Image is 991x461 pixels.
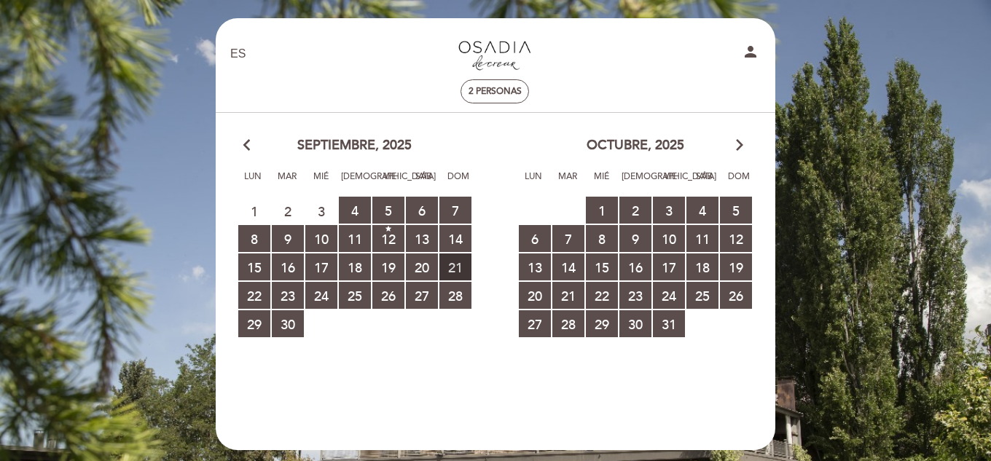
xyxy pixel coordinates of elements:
span: 29 [586,310,618,337]
span: 20 [406,253,438,280]
span: 21 [552,282,584,309]
span: 28 [552,310,584,337]
span: 17 [653,253,685,280]
span: 26 [720,282,752,309]
span: 11 [339,225,371,252]
span: septiembre, 2025 [297,136,412,155]
span: Lun [519,169,548,196]
button: person [742,43,759,66]
span: 2 [272,197,304,224]
span: 2 [619,197,651,224]
span: 16 [619,253,651,280]
a: Restaurante Osadía de Crear [404,34,586,74]
span: 29 [238,310,270,337]
span: 7 [552,225,584,252]
span: 4 [339,197,371,224]
span: 30 [619,310,651,337]
span: Mié [307,169,336,196]
span: 27 [519,310,551,337]
span: 9 [619,225,651,252]
span: 23 [619,282,651,309]
span: 24 [305,282,337,309]
span: 23 [272,282,304,309]
span: Sáb [410,169,439,196]
span: 13 [406,225,438,252]
span: 9 [272,225,304,252]
span: Mar [273,169,302,196]
span: [DEMOGRAPHIC_DATA] [622,169,651,196]
span: 25 [686,282,718,309]
span: [DEMOGRAPHIC_DATA] [341,169,370,196]
span: 17 [305,253,337,280]
span: 6 [519,225,551,252]
span: 18 [339,253,371,280]
span: 19 [372,253,404,280]
span: 22 [586,282,618,309]
span: octubre, 2025 [587,136,684,155]
span: Vie [656,169,685,196]
span: 30 [272,310,304,337]
span: 26 [372,282,404,309]
span: 8 [586,225,618,252]
span: 10 [305,225,337,252]
span: 15 [238,253,270,280]
i: person [742,43,759,60]
i: arrow_back_ios [243,136,256,155]
span: 21 [439,253,471,280]
span: 16 [272,253,304,280]
span: 13 [519,253,551,280]
span: Dom [444,169,473,196]
span: Dom [724,169,753,196]
span: Sáb [690,169,719,196]
span: 20 [519,282,551,309]
span: 27 [406,282,438,309]
span: 5 [720,197,752,224]
span: 28 [439,282,471,309]
span: 1 [586,197,618,224]
i: arrow_forward_ios [733,136,746,155]
span: Mié [587,169,616,196]
span: 15 [586,253,618,280]
span: Vie [375,169,404,196]
span: 14 [552,253,584,280]
span: 31 [653,310,685,337]
span: 22 [238,282,270,309]
span: 12 [720,225,752,252]
i: star [372,225,404,232]
span: 2 personas [469,86,522,97]
span: 12 [372,225,404,252]
span: 11 [686,225,718,252]
span: 1 [238,197,270,224]
span: 18 [686,253,718,280]
span: 4 [686,197,718,224]
span: Lun [238,169,267,196]
span: 3 [653,197,685,224]
span: 24 [653,282,685,309]
span: 5 [372,197,404,224]
span: 10 [653,225,685,252]
span: 14 [439,225,471,252]
span: 3 [305,197,337,224]
span: Mar [553,169,582,196]
span: 8 [238,225,270,252]
span: 6 [406,197,438,224]
span: 25 [339,282,371,309]
span: 7 [439,197,471,224]
span: 19 [720,253,752,280]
